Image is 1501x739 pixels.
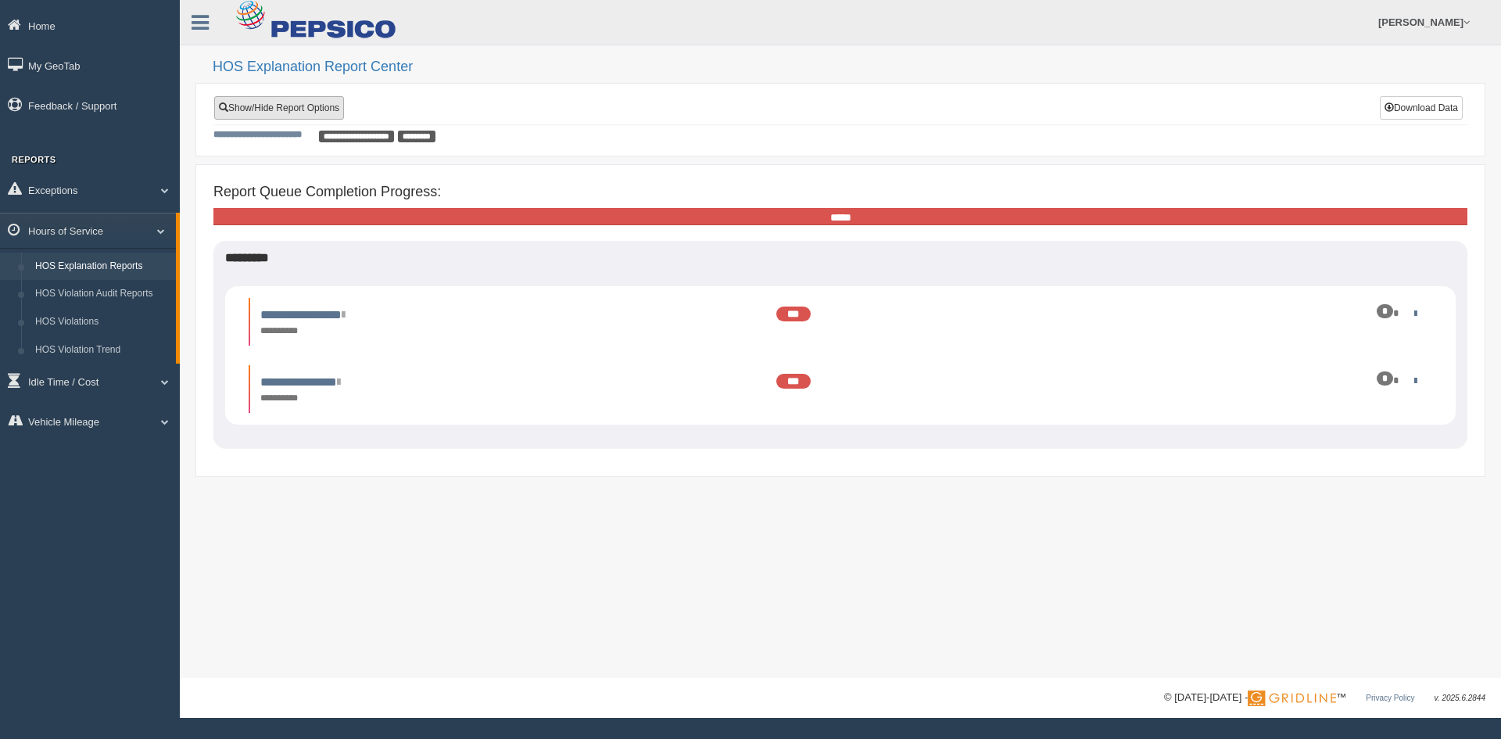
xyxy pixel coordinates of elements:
button: Download Data [1380,96,1463,120]
a: Privacy Policy [1366,694,1414,702]
a: Show/Hide Report Options [214,96,344,120]
a: HOS Violation Audit Reports [28,280,176,308]
li: Expand [249,365,1432,413]
h2: HOS Explanation Report Center [213,59,1485,75]
div: © [DATE]-[DATE] - ™ [1164,690,1485,706]
a: HOS Violations [28,308,176,336]
span: v. 2025.6.2844 [1435,694,1485,702]
a: HOS Explanation Reports [28,253,176,281]
li: Expand [249,298,1432,346]
h4: Report Queue Completion Progress: [213,185,1467,200]
a: HOS Violation Trend [28,336,176,364]
img: Gridline [1248,691,1336,706]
